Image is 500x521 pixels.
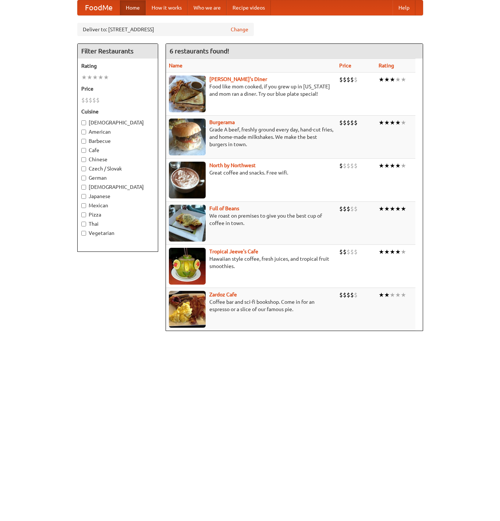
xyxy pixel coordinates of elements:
[209,76,267,82] a: [PERSON_NAME]'s Diner
[339,119,343,127] li: $
[169,169,333,176] p: Great coffee and snacks. Free wifi.
[81,165,154,172] label: Czech / Slovak
[339,205,343,213] li: $
[81,183,154,191] label: [DEMOGRAPHIC_DATA]
[81,148,86,153] input: Cafe
[81,137,154,145] label: Barbecue
[78,0,120,15] a: FoodMe
[231,26,248,33] a: Change
[379,63,394,68] a: Rating
[347,119,350,127] li: $
[81,231,86,236] input: Vegetarian
[401,119,406,127] li: ★
[401,291,406,299] li: ★
[401,75,406,84] li: ★
[379,162,384,170] li: ★
[343,291,347,299] li: $
[339,248,343,256] li: $
[347,75,350,84] li: $
[85,96,89,104] li: $
[81,193,154,200] label: Japanese
[81,120,86,125] input: [DEMOGRAPHIC_DATA]
[209,292,237,298] a: Zardoz Cafe
[87,73,92,81] li: ★
[379,248,384,256] li: ★
[81,194,86,199] input: Japanese
[350,248,354,256] li: $
[77,23,254,36] div: Deliver to: [STREET_ADDRESS]
[209,205,239,211] a: Full of Beans
[120,0,146,15] a: Home
[347,248,350,256] li: $
[92,73,98,81] li: ★
[81,130,86,134] input: American
[169,126,333,148] p: Grade A beef, freshly ground every day, hand-cut fries, and home-made milkshakes. We make the bes...
[169,205,206,242] img: beans.jpg
[81,119,154,126] label: [DEMOGRAPHIC_DATA]
[395,75,401,84] li: ★
[169,298,333,313] p: Coffee bar and sci-fi bookshop. Come in for an espresso or a slice of our famous pie.
[350,119,354,127] li: $
[81,202,154,209] label: Mexican
[81,156,154,163] label: Chinese
[354,119,358,127] li: $
[379,75,384,84] li: ★
[81,85,154,92] h5: Price
[81,185,86,190] input: [DEMOGRAPHIC_DATA]
[395,291,401,299] li: ★
[354,75,358,84] li: $
[81,211,154,218] label: Pizza
[81,62,154,70] h5: Rating
[98,73,103,81] li: ★
[81,108,154,115] h5: Cuisine
[384,162,390,170] li: ★
[81,212,86,217] input: Pizza
[395,119,401,127] li: ★
[169,75,206,112] img: sallys.jpg
[393,0,415,15] a: Help
[89,96,92,104] li: $
[81,139,86,144] input: Barbecue
[81,166,86,171] input: Czech / Slovak
[390,75,395,84] li: ★
[96,96,100,104] li: $
[390,205,395,213] li: ★
[395,248,401,256] li: ★
[170,47,229,54] ng-pluralize: 6 restaurants found!
[343,205,347,213] li: $
[390,291,395,299] li: ★
[209,119,235,125] a: Burgerama
[347,162,350,170] li: $
[81,229,154,237] label: Vegetarian
[350,205,354,213] li: $
[390,119,395,127] li: ★
[384,248,390,256] li: ★
[209,162,256,168] a: North by Northwest
[92,96,96,104] li: $
[169,162,206,198] img: north.jpg
[339,162,343,170] li: $
[343,248,347,256] li: $
[395,162,401,170] li: ★
[209,249,258,254] a: Tropical Jeeve's Cafe
[169,291,206,328] img: zardoz.jpg
[188,0,227,15] a: Who we are
[81,157,86,162] input: Chinese
[81,203,86,208] input: Mexican
[78,44,158,59] h4: Filter Restaurants
[103,73,109,81] li: ★
[379,291,384,299] li: ★
[343,75,347,84] li: $
[81,96,85,104] li: $
[81,220,154,228] label: Thai
[169,83,333,98] p: Food like mom cooked, if you grew up in [US_STATE] and mom ran a diner. Try our blue plate special!
[401,248,406,256] li: ★
[81,176,86,180] input: German
[384,291,390,299] li: ★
